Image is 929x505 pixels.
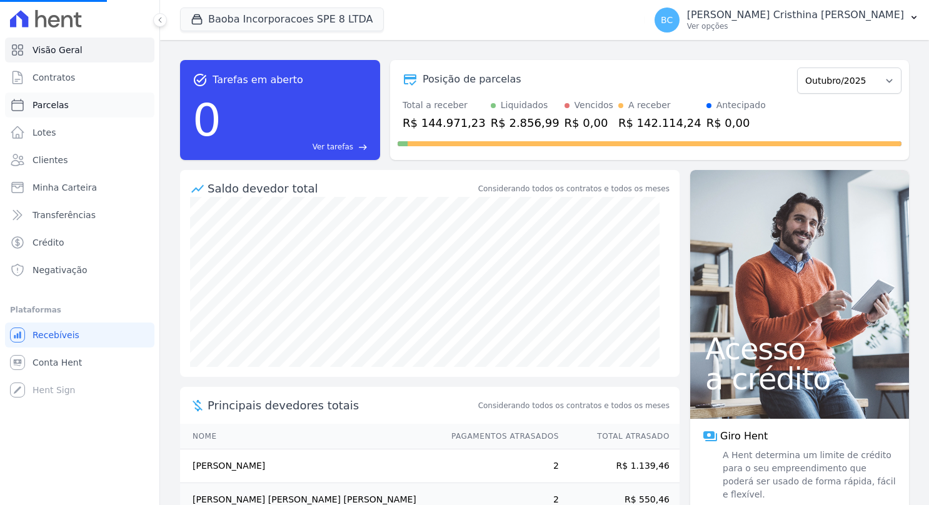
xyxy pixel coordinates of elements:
[5,257,154,282] a: Negativação
[33,236,64,249] span: Crédito
[565,114,613,131] div: R$ 0,00
[193,72,208,87] span: task_alt
[33,264,88,276] span: Negativação
[33,356,82,369] span: Conta Hent
[33,181,97,194] span: Minha Carteira
[180,424,439,449] th: Nome
[560,424,680,449] th: Total Atrasado
[720,429,768,444] span: Giro Hent
[5,175,154,200] a: Minha Carteira
[208,397,476,414] span: Principais devedores totais
[575,99,613,112] div: Vencidos
[403,114,486,131] div: R$ 144.971,23
[226,141,368,152] a: Ver tarefas east
[180,7,384,31] button: Baoba Incorporacoes SPE 8 LTDA
[208,180,476,197] div: Saldo devedor total
[193,87,221,152] div: 0
[5,350,154,375] a: Conta Hent
[439,424,560,449] th: Pagamentos Atrasados
[33,99,69,111] span: Parcelas
[560,449,680,483] td: R$ 1.139,46
[403,99,486,112] div: Total a receber
[706,114,766,131] div: R$ 0,00
[716,99,766,112] div: Antecipado
[213,72,303,87] span: Tarefas em aberto
[423,72,521,87] div: Posição de parcelas
[5,120,154,145] a: Lotes
[618,114,701,131] div: R$ 142.114,24
[33,329,79,341] span: Recebíveis
[33,44,83,56] span: Visão Geral
[10,302,149,317] div: Plataformas
[705,334,894,364] span: Acesso
[5,37,154,62] a: Visão Geral
[5,65,154,90] a: Contratos
[705,364,894,394] span: a crédito
[358,142,368,152] span: east
[33,209,96,221] span: Transferências
[501,99,548,112] div: Liquidados
[5,230,154,255] a: Crédito
[5,322,154,347] a: Recebíveis
[645,2,929,37] button: BC [PERSON_NAME] Cristhina [PERSON_NAME] Ver opções
[33,154,68,166] span: Clientes
[687,9,904,21] p: [PERSON_NAME] Cristhina [PERSON_NAME]
[628,99,671,112] div: A receber
[5,92,154,117] a: Parcelas
[720,449,896,501] span: A Hent determina um limite de crédito para o seu empreendimento que poderá ser usado de forma ráp...
[180,449,439,483] td: [PERSON_NAME]
[439,449,560,483] td: 2
[687,21,904,31] p: Ver opções
[478,183,670,194] div: Considerando todos os contratos e todos os meses
[33,126,56,139] span: Lotes
[491,114,560,131] div: R$ 2.856,99
[478,400,670,411] span: Considerando todos os contratos e todos os meses
[33,71,75,84] span: Contratos
[313,141,353,152] span: Ver tarefas
[5,147,154,172] a: Clientes
[5,202,154,227] a: Transferências
[661,16,673,24] span: BC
